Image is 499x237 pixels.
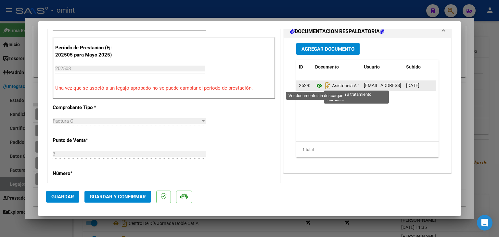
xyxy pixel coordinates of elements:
span: Subido [406,64,421,69]
p: Comprobante Tipo * [53,104,120,111]
i: Descargar documento [324,81,332,91]
span: Agregar Documento [301,46,354,52]
button: Agregar Documento [296,43,360,55]
span: Guardar [51,194,74,200]
p: Número [53,170,120,177]
datatable-header-cell: Documento [313,60,361,74]
button: Guardar [46,191,79,203]
p: Período de Prestación (Ej: 202505 para Mayo 2025) [55,44,121,59]
span: ID [299,64,303,69]
span: Asistencia A Tratamiento Individual [315,83,403,88]
div: DOCUMENTACIÓN RESPALDATORIA [284,38,451,173]
mat-expansion-panel-header: DOCUMENTACIÓN RESPALDATORIA [284,25,451,38]
span: [EMAIL_ADDRESS][DOMAIN_NAME] - [PERSON_NAME] [364,83,474,88]
span: 26293 [299,83,312,88]
datatable-header-cell: Acción [436,60,468,74]
datatable-header-cell: Usuario [361,60,403,74]
span: Usuario [364,64,380,69]
datatable-header-cell: ID [296,60,313,74]
span: Guardar y Confirmar [90,194,146,200]
div: 1 total [296,142,439,158]
span: [DATE] [406,83,419,88]
h1: DOCUMENTACIÓN RESPALDATORIA [290,28,384,35]
div: Open Intercom Messenger [477,215,493,231]
span: Factura C [53,118,73,124]
p: Una vez que se asoció a un legajo aprobado no se puede cambiar el período de prestación. [55,84,273,92]
datatable-header-cell: Subido [403,60,436,74]
button: Guardar y Confirmar [84,191,151,203]
p: Punto de Venta [53,137,120,144]
span: Documento [315,64,339,69]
